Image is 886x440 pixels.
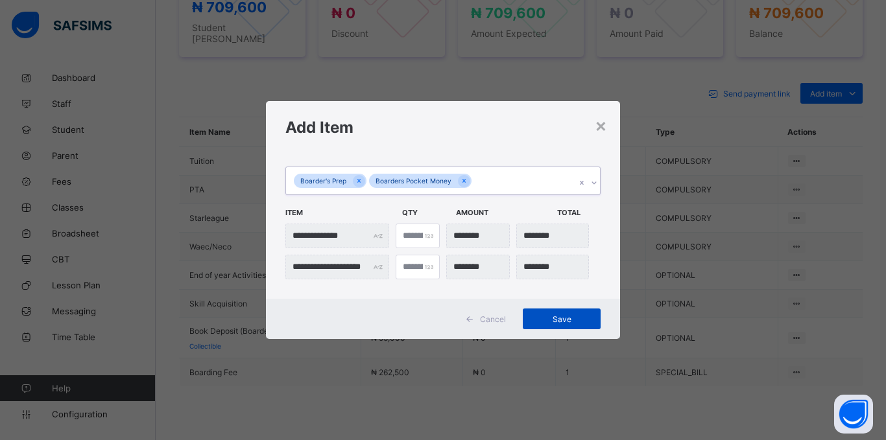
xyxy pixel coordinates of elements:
[456,202,551,224] span: Amount
[285,118,601,137] h1: Add Item
[369,174,458,189] div: Boarders Pocket Money
[595,114,607,136] div: ×
[294,174,353,189] div: Boarder's Prep
[402,202,449,224] span: Qty
[557,202,605,224] span: Total
[834,395,873,434] button: Open asap
[285,202,396,224] span: Item
[533,314,591,324] span: Save
[480,314,506,324] span: Cancel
